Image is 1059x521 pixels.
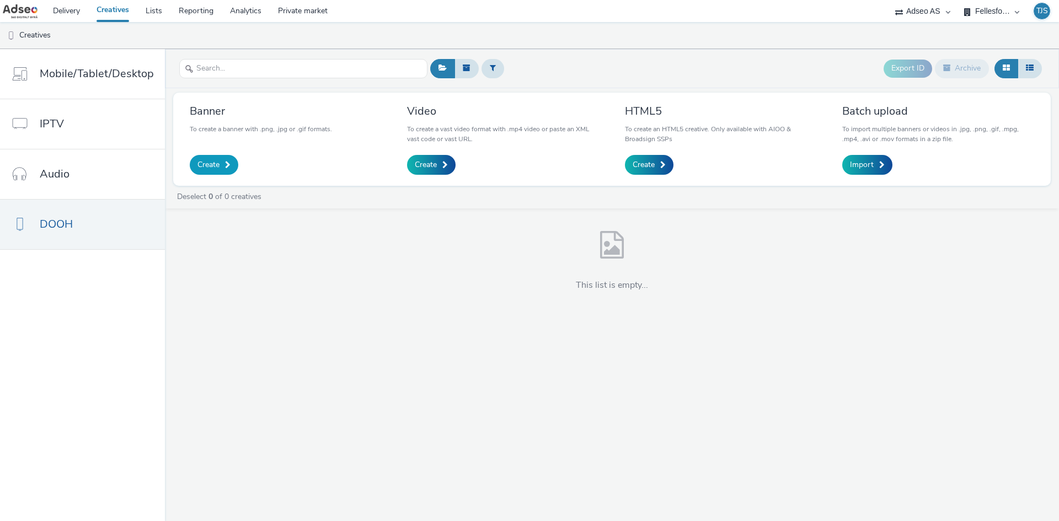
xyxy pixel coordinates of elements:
[407,155,456,175] a: Create
[3,4,38,18] img: undefined Logo
[40,116,64,132] span: IPTV
[994,59,1018,78] button: Grid
[625,155,673,175] a: Create
[633,159,655,170] span: Create
[40,166,69,182] span: Audio
[576,280,648,292] h4: This list is empty...
[197,159,220,170] span: Create
[176,191,266,202] a: Deselect of 0 creatives
[1018,59,1042,78] button: Table
[190,124,332,134] p: To create a banner with .png, .jpg or .gif formats.
[190,104,332,119] h3: Banner
[850,159,874,170] span: Import
[884,60,932,77] button: Export ID
[407,104,599,119] h3: Video
[625,104,817,119] h3: HTML5
[208,191,213,202] strong: 0
[842,155,892,175] a: Import
[40,66,154,82] span: Mobile/Tablet/Desktop
[407,124,599,144] p: To create a vast video format with .mp4 video or paste an XML vast code or vast URL.
[190,155,238,175] a: Create
[1036,3,1048,19] div: TJS
[415,159,437,170] span: Create
[625,124,817,144] p: To create an HTML5 creative. Only available with AIOO & Broadsign SSPs
[842,124,1034,144] p: To import multiple banners or videos in .jpg, .png, .gif, .mpg, .mp4, .avi or .mov formats in a z...
[935,59,989,78] button: Archive
[6,30,17,41] img: dooh
[40,216,73,232] span: DOOH
[842,104,1034,119] h3: Batch upload
[179,59,427,78] input: Search...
